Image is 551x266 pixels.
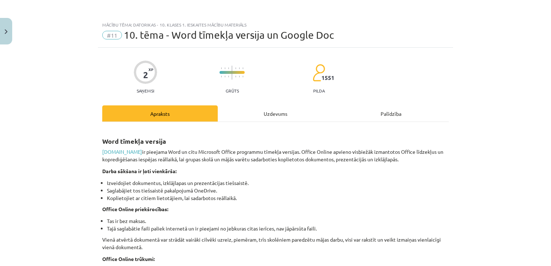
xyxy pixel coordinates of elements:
img: icon-close-lesson-0947bae3869378f0d4975bcd49f059093ad1ed9edebbc8119c70593378902aed.svg [5,29,8,34]
p: ir pieejama Word un citu Microsoft Office programmu tīmekļa versijas. Office Online apvieno visbi... [102,148,449,163]
div: Uzdevums [218,105,333,122]
div: 2 [143,70,148,80]
p: Saņemsi [134,88,157,93]
p: pilda [313,88,325,93]
strong: Word tīmekļa versija [102,137,166,145]
li: Saglabājiet tos tiešsaistē pakalpojumā OneDrive. [107,187,449,194]
img: icon-short-line-57e1e144782c952c97e751825c79c345078a6d821885a25fce030b3d8c18986b.svg [228,67,229,69]
strong: Office Online trūkumi: [102,256,155,262]
strong: Darba sākšana ir ļoti vienkārša: [102,168,176,174]
div: Apraksts [102,105,218,122]
span: 1551 [321,75,334,81]
strong: Office Online priekšrocības: [102,206,168,212]
li: Tajā saglabātie faili paliek internetā un ir pieejami no jebkuras citas ierīces, nav jāpārsūta fa... [107,225,449,232]
span: #11 [102,31,122,39]
div: Mācību tēma: Datorikas - 10. klases 1. ieskaites mācību materiāls [102,22,449,27]
img: icon-short-line-57e1e144782c952c97e751825c79c345078a6d821885a25fce030b3d8c18986b.svg [239,76,240,77]
img: icon-short-line-57e1e144782c952c97e751825c79c345078a6d821885a25fce030b3d8c18986b.svg [242,67,243,69]
p: Grūts [226,88,239,93]
img: icon-short-line-57e1e144782c952c97e751825c79c345078a6d821885a25fce030b3d8c18986b.svg [235,67,236,69]
a: [DOMAIN_NAME] [102,148,142,155]
img: icon-short-line-57e1e144782c952c97e751825c79c345078a6d821885a25fce030b3d8c18986b.svg [239,67,240,69]
img: icon-short-line-57e1e144782c952c97e751825c79c345078a6d821885a25fce030b3d8c18986b.svg [221,76,222,77]
img: icon-short-line-57e1e144782c952c97e751825c79c345078a6d821885a25fce030b3d8c18986b.svg [235,76,236,77]
li: Izveidojiet dokumentus, izklājlapas un prezentācijas tiešsaistē. [107,179,449,187]
img: students-c634bb4e5e11cddfef0936a35e636f08e4e9abd3cc4e673bd6f9a4125e45ecb1.svg [312,64,325,82]
img: icon-short-line-57e1e144782c952c97e751825c79c345078a6d821885a25fce030b3d8c18986b.svg [242,76,243,77]
li: Tas ir bez maksas. [107,217,449,225]
img: icon-short-line-57e1e144782c952c97e751825c79c345078a6d821885a25fce030b3d8c18986b.svg [228,76,229,77]
img: icon-short-line-57e1e144782c952c97e751825c79c345078a6d821885a25fce030b3d8c18986b.svg [221,67,222,69]
span: 10. tēma - Word tīmekļa versija un Google Doc [124,29,334,41]
span: XP [149,67,153,71]
li: Koplietojiet ar citiem lietotājiem, lai sadarbotos reāllaikā. [107,194,449,202]
p: Vienā atvērtā dokumentā var strādāt vairāki cilvēki uzreiz, piemēram, trīs skolēniem paredzētu mā... [102,236,449,251]
div: Palīdzība [333,105,449,122]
